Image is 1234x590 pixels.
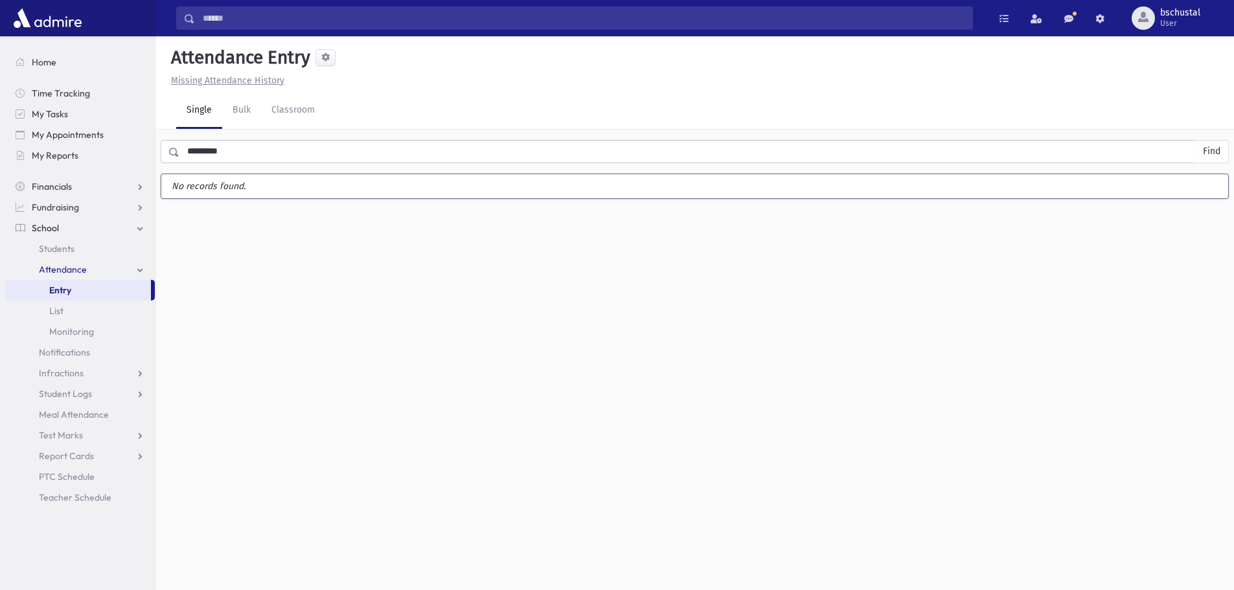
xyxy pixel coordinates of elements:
a: Infractions [5,363,155,383]
a: Financials [5,176,155,197]
a: Teacher Schedule [5,487,155,508]
a: Students [5,238,155,259]
span: Students [39,243,74,255]
span: Time Tracking [32,87,90,99]
span: My Appointments [32,129,104,141]
span: Test Marks [39,429,83,441]
span: User [1160,18,1200,28]
span: Meal Attendance [39,409,109,420]
a: Test Marks [5,425,155,446]
span: School [32,222,59,234]
a: PTC Schedule [5,466,155,487]
h5: Attendance Entry [166,47,310,69]
span: My Reports [32,150,78,161]
span: Infractions [39,367,84,379]
a: Report Cards [5,446,155,466]
span: Monitoring [49,326,94,337]
span: Home [32,56,56,68]
span: Attendance [39,264,87,275]
a: Notifications [5,342,155,363]
span: PTC Schedule [39,471,95,482]
a: Missing Attendance History [166,75,284,86]
a: School [5,218,155,238]
a: My Reports [5,145,155,166]
button: Find [1195,141,1228,163]
span: Notifications [39,346,90,358]
a: Classroom [261,93,325,129]
a: Single [176,93,222,129]
a: Attendance [5,259,155,280]
u: Missing Attendance History [171,75,284,86]
a: Meal Attendance [5,404,155,425]
a: Bulk [222,93,261,129]
label: No records found. [161,174,1228,198]
img: AdmirePro [10,5,85,31]
a: My Tasks [5,104,155,124]
a: List [5,301,155,321]
span: My Tasks [32,108,68,120]
span: Report Cards [39,450,94,462]
a: Entry [5,280,151,301]
a: Monitoring [5,321,155,342]
span: List [49,305,63,317]
span: bschustal [1160,8,1200,18]
span: Entry [49,284,71,296]
input: Search [195,6,972,30]
a: Fundraising [5,197,155,218]
span: Financials [32,181,72,192]
a: My Appointments [5,124,155,145]
a: Time Tracking [5,83,155,104]
a: Home [5,52,155,73]
span: Teacher Schedule [39,492,111,503]
a: Student Logs [5,383,155,404]
span: Fundraising [32,201,79,213]
span: Student Logs [39,388,92,400]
